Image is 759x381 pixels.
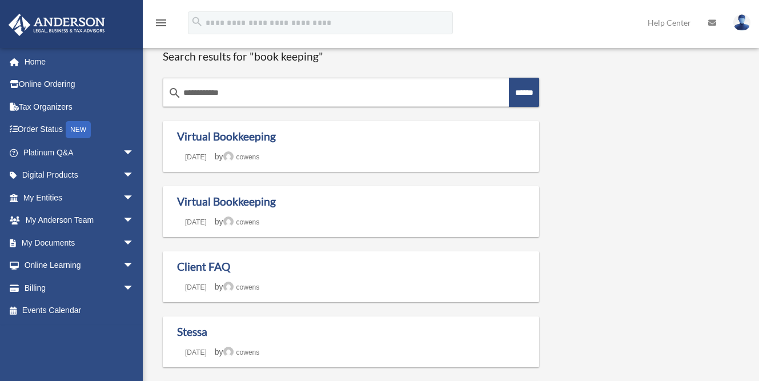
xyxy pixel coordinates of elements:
a: cowens [223,218,260,226]
span: by [215,282,259,291]
a: [DATE] [177,153,215,161]
a: Billingarrow_drop_down [8,276,151,299]
a: Online Learningarrow_drop_down [8,254,151,277]
span: arrow_drop_down [123,186,146,210]
span: by [215,347,259,356]
h1: Search results for "book keeping" [163,50,539,64]
a: Online Ordering [8,73,151,96]
span: arrow_drop_down [123,209,146,232]
i: menu [154,16,168,30]
a: Platinum Q&Aarrow_drop_down [8,141,151,164]
a: Tax Organizers [8,95,151,118]
a: Events Calendar [8,299,151,322]
img: Anderson Advisors Platinum Portal [5,14,109,36]
div: NEW [66,121,91,138]
a: My Documentsarrow_drop_down [8,231,151,254]
a: My Entitiesarrow_drop_down [8,186,151,209]
a: menu [154,20,168,30]
a: Digital Productsarrow_drop_down [8,164,151,187]
a: Home [8,50,146,73]
a: [DATE] [177,348,215,356]
a: Virtual Bookkeeping [177,130,276,143]
a: Virtual Bookkeeping [177,195,276,208]
span: by [215,152,259,161]
img: User Pic [733,14,750,31]
span: arrow_drop_down [123,231,146,255]
a: Client FAQ [177,260,230,273]
span: arrow_drop_down [123,254,146,278]
a: cowens [223,348,260,356]
i: search [168,86,182,100]
span: arrow_drop_down [123,141,146,165]
a: [DATE] [177,283,215,291]
a: cowens [223,153,260,161]
span: by [215,217,259,226]
span: arrow_drop_down [123,164,146,187]
a: Order StatusNEW [8,118,151,142]
a: My Anderson Teamarrow_drop_down [8,209,151,232]
a: cowens [223,283,260,291]
a: [DATE] [177,218,215,226]
a: Stessa [177,325,207,338]
span: arrow_drop_down [123,276,146,300]
i: search [191,15,203,28]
